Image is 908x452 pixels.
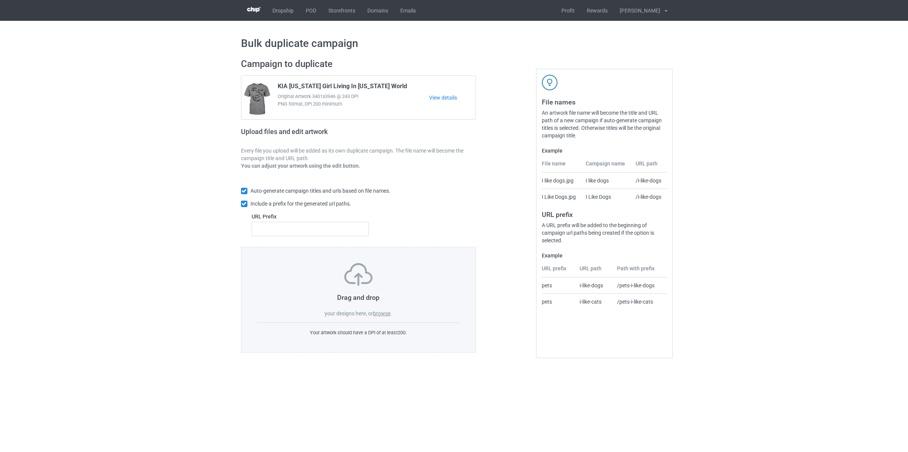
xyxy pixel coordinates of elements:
span: your designs here, or [325,310,373,316]
span: . [390,310,392,316]
span: Include a prefix for the generated url paths. [250,201,351,207]
h2: Upload files and edit artwork [241,128,382,142]
a: View details [429,94,476,101]
img: svg+xml;base64,PD94bWwgdmVyc2lvbj0iMS4wIiBlbmNvZGluZz0iVVRGLTgiPz4KPHN2ZyB3aWR0aD0iNzVweCIgaGVpZ2... [344,263,373,286]
label: browse [373,310,390,316]
h2: Campaign to duplicate [241,58,476,70]
th: Campaign name [581,160,631,173]
td: /pets-i-like-cats [613,293,667,310]
td: /pets-i-like-dogs [613,277,667,293]
h3: Drag and drop [257,293,460,302]
label: Example [542,252,667,259]
td: I Like Dogs.jpg [542,189,581,205]
span: Auto-generate campaign titles and urls based on file names. [250,188,390,194]
p: Every file you upload will be added as its own duplicate campaign. The file name will become the ... [241,147,476,162]
td: i-like-dogs [575,277,613,293]
th: File name [542,160,581,173]
label: Example [542,147,667,154]
div: An artwork file name will become the title and URL path of a new campaign if auto-generate campai... [542,109,667,139]
td: pets [542,293,576,310]
th: URL prefix [542,265,576,277]
b: You can adjust your artwork using the edit button. [241,163,360,169]
th: URL path [631,160,667,173]
img: 3d383065fc803cdd16c62507c020ddf8.png [247,7,260,12]
td: pets [542,277,576,293]
td: I like dogs [581,173,631,189]
h3: File names [542,98,667,106]
label: URL Prefix [252,213,369,220]
span: Your artwork should have a DPI of at least 200 . [310,330,407,335]
th: URL path [575,265,613,277]
span: Original Artwork 3401x3946 @ 243 DPI [278,93,429,100]
td: I like dogs.jpg [542,173,581,189]
td: i-like-cats [575,293,613,310]
h1: Bulk duplicate campaign [241,37,667,50]
th: Path with prefix [613,265,667,277]
img: svg+xml;base64,PD94bWwgdmVyc2lvbj0iMS4wIiBlbmNvZGluZz0iVVRGLTgiPz4KPHN2ZyB3aWR0aD0iNDJweCIgaGVpZ2... [542,75,558,90]
td: I Like Dogs [581,189,631,205]
span: KIA [US_STATE] Girl Living In [US_STATE] World [278,83,407,93]
span: PNG format, DPI 200 minimum [278,100,429,108]
td: /i-like-dogs [631,189,667,205]
div: A URL prefix will be added to the beginning of campaign url paths being created if the option is ... [542,221,667,244]
div: [PERSON_NAME] [614,1,660,20]
h3: URL prefix [542,210,667,219]
td: /i-like-dogs [631,173,667,189]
